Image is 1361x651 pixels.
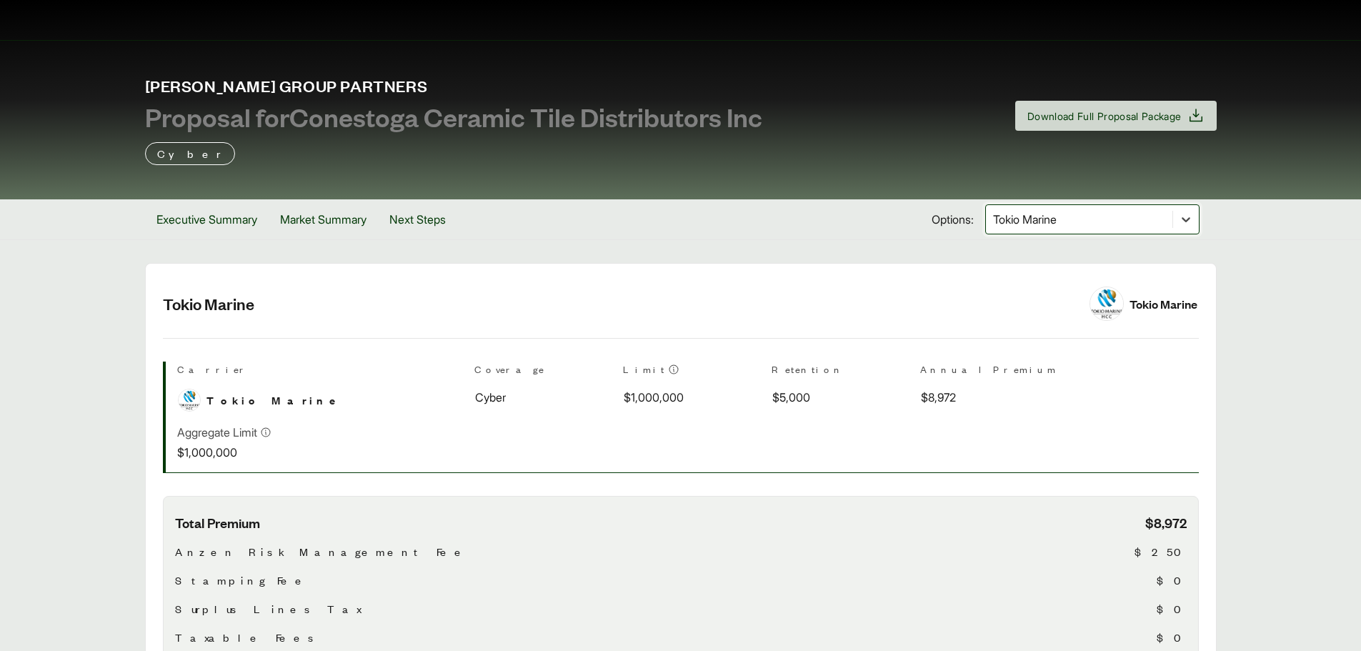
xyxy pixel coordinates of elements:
[1145,514,1187,532] span: $8,972
[1130,294,1197,314] div: Tokio Marine
[1157,600,1187,617] span: $0
[475,389,506,406] span: Cyber
[1015,101,1217,131] button: Download Full Proposal Package
[921,389,956,406] span: $8,972
[145,75,762,96] span: [PERSON_NAME] Group Partners
[1090,287,1123,320] img: Tokio Marine logo
[175,543,469,560] span: Anzen Risk Management Fee
[920,362,1057,382] th: Annual Premium
[177,444,271,461] p: $1,000,000
[145,102,762,131] span: Proposal for Conestoga Ceramic Tile Distributors Inc
[772,362,909,382] th: Retention
[1135,543,1187,560] span: $250
[175,514,260,532] span: Total Premium
[474,362,612,382] th: Coverage
[624,389,684,406] span: $1,000,000
[269,199,378,239] button: Market Summary
[163,293,1072,314] h2: Tokio Marine
[175,572,309,589] span: Stamping Fee
[175,600,361,617] span: Surplus Lines Tax
[206,392,344,409] span: Tokio Marine
[378,199,457,239] button: Next Steps
[1157,572,1187,589] span: $0
[177,424,257,441] p: Aggregate Limit
[177,362,463,382] th: Carrier
[175,629,319,646] span: Taxable Fees
[1157,629,1187,646] span: $0
[179,389,200,411] img: Tokio Marine logo
[623,362,760,382] th: Limit
[145,199,269,239] button: Executive Summary
[157,145,223,162] p: Cyber
[932,211,974,228] span: Options:
[772,389,810,406] span: $5,000
[1027,109,1182,124] span: Download Full Proposal Package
